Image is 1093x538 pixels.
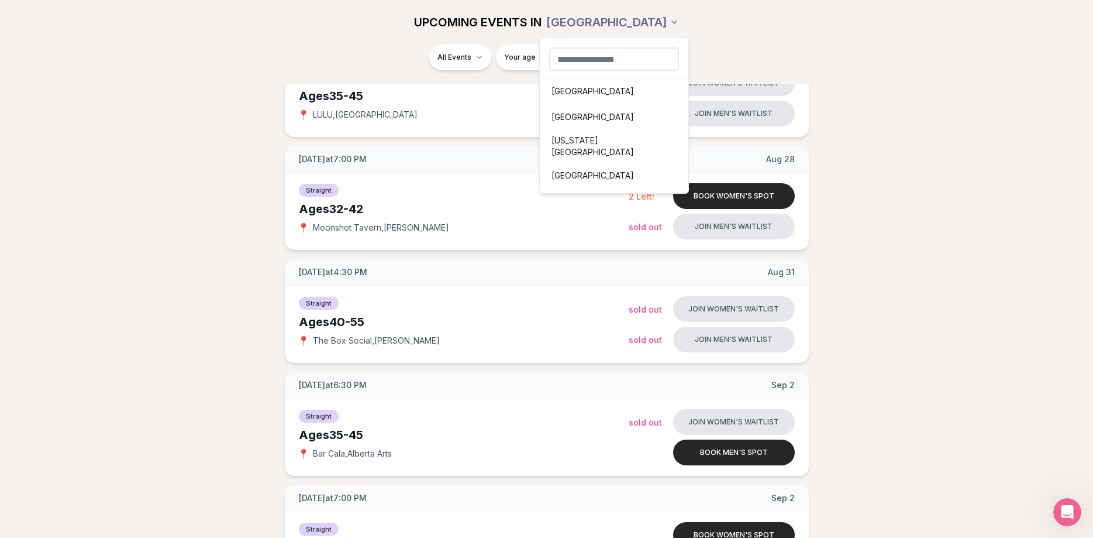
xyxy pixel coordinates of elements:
div: [GEOGRAPHIC_DATA] [542,78,686,104]
div: [GEOGRAPHIC_DATA] [542,163,686,189]
div: [US_STATE][GEOGRAPHIC_DATA] [542,130,686,163]
iframe: Intercom live chat [1053,498,1081,526]
div: [GEOGRAPHIC_DATA] [539,37,689,194]
div: [GEOGRAPHIC_DATA] [542,104,686,130]
div: [US_STATE], D.C. [542,189,686,214]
